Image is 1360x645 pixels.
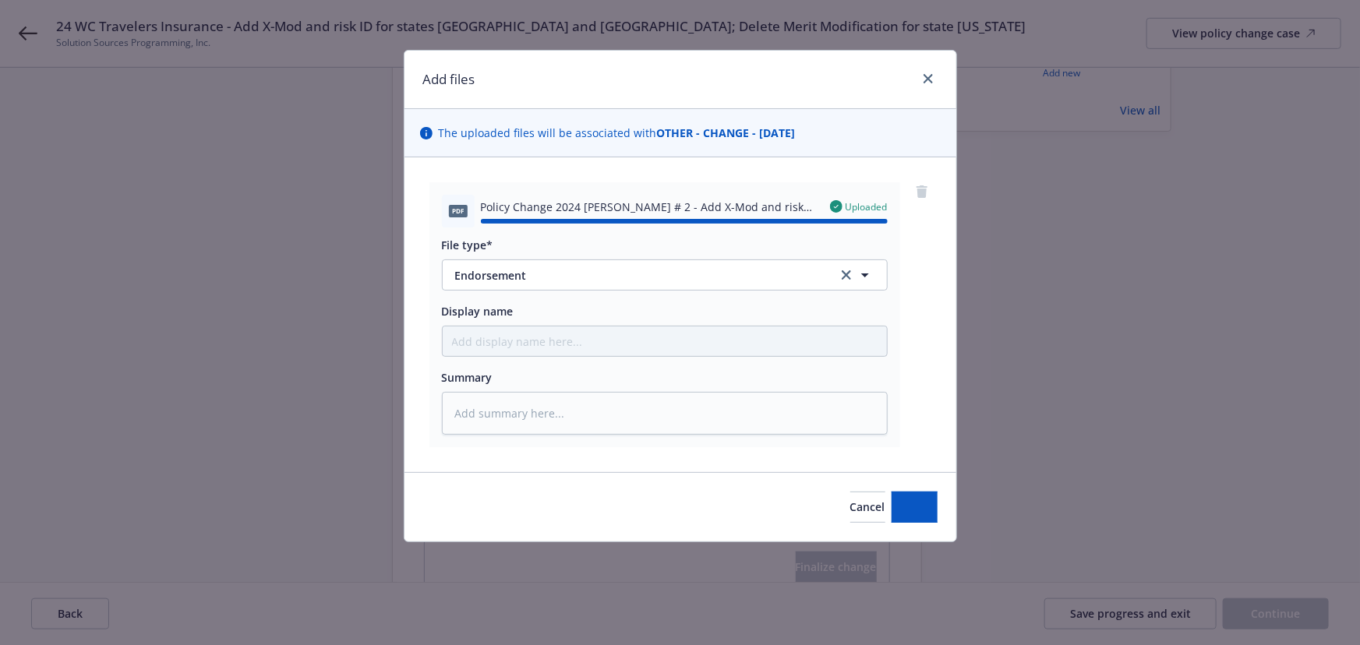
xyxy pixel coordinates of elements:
span: Display name [442,304,514,319]
span: The uploaded files will be associated with [439,125,796,141]
span: File type* [442,238,493,252]
a: remove [913,182,931,201]
span: Uploaded [846,200,888,213]
button: Cancel [850,492,885,523]
strong: OTHER - CHANGE - [DATE] [657,125,796,140]
a: close [919,69,938,88]
span: Endorsement [455,267,816,284]
button: Endorsementclear selection [442,259,888,291]
span: Cancel [850,499,885,514]
h1: Add files [423,69,475,90]
span: Policy Change 2024 [PERSON_NAME] # 2 - Add X-Mod and risk ID for states [GEOGRAPHIC_DATA] and CO;... [481,199,818,215]
a: clear selection [837,266,856,284]
span: Summary [442,370,493,385]
span: pdf [449,205,468,217]
span: Add files [892,499,938,514]
button: Add files [892,492,938,523]
input: Add display name here... [443,326,887,356]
